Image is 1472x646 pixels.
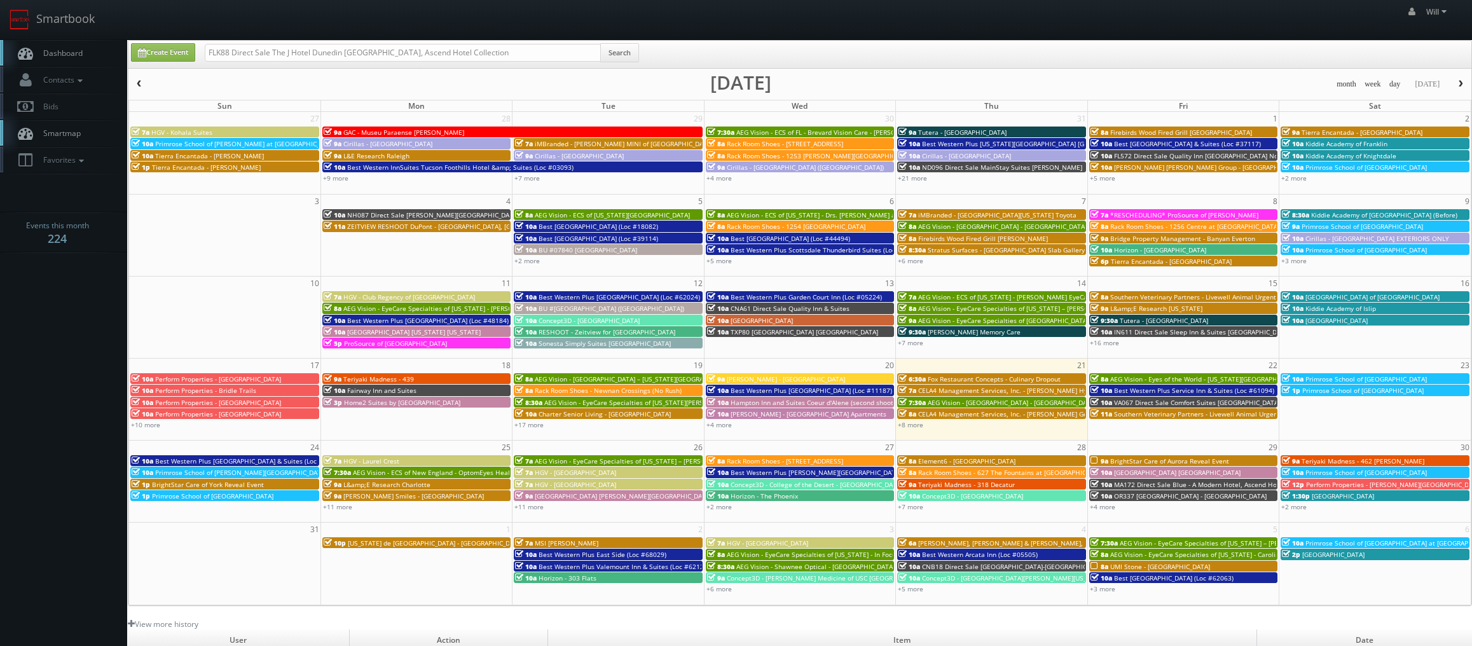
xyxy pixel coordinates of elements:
[515,304,537,313] span: 10a
[1090,468,1112,477] span: 10a
[131,420,160,429] a: +10 more
[1090,398,1112,407] span: 10a
[727,163,884,172] span: Cirillas - [GEOGRAPHIC_DATA] ([GEOGRAPHIC_DATA])
[1282,457,1300,465] span: 9a
[347,327,481,336] span: [GEOGRAPHIC_DATA] [US_STATE] [US_STATE]
[707,151,725,160] span: 8a
[918,539,1163,547] span: [PERSON_NAME], [PERSON_NAME] & [PERSON_NAME], LLC - [GEOGRAPHIC_DATA]
[918,234,1048,243] span: Firebirds Wood Fired Grill [PERSON_NAME]
[918,457,1015,465] span: Element6 - [GEOGRAPHIC_DATA]
[1332,76,1361,92] button: month
[539,292,700,301] span: Best Western Plus [GEOGRAPHIC_DATA] (Loc #62024)
[918,304,1166,313] span: AEG Vision - EyeCare Specialties of [US_STATE] – [PERSON_NAME] Family EyeCare
[898,316,916,325] span: 9a
[37,155,87,165] span: Favorites
[347,222,567,231] span: ZEITVIEW RESHOOT DuPont - [GEOGRAPHIC_DATA], [GEOGRAPHIC_DATA]
[1305,139,1387,148] span: Kiddie Academy of Franklin
[1282,234,1303,243] span: 10a
[132,163,150,172] span: 1p
[707,222,725,231] span: 8a
[898,304,916,313] span: 8a
[535,139,713,148] span: iMBranded - [PERSON_NAME] MINI of [GEOGRAPHIC_DATA]
[1114,491,1267,500] span: OR337 [GEOGRAPHIC_DATA] - [GEOGRAPHIC_DATA]
[1090,292,1108,301] span: 8a
[539,409,671,418] span: Charter Senior Living - [GEOGRAPHIC_DATA]
[707,491,729,500] span: 10a
[707,163,725,172] span: 9a
[898,491,920,500] span: 10a
[706,174,732,182] a: +4 more
[1114,139,1261,148] span: Best [GEOGRAPHIC_DATA] & Suites (Loc #37117)
[1305,234,1449,243] span: Cirillas - [GEOGRAPHIC_DATA] EXTERIORS ONLY
[535,491,712,500] span: [GEOGRAPHIC_DATA] [PERSON_NAME][GEOGRAPHIC_DATA]
[1090,128,1108,137] span: 8a
[707,375,725,383] span: 9a
[1305,245,1427,254] span: Primrose School of [GEOGRAPHIC_DATA]
[1110,304,1202,313] span: L&amp;E Research [US_STATE]
[1090,163,1112,172] span: 10a
[727,139,843,148] span: Rack Room Shoes - [STREET_ADDRESS]
[707,234,729,243] span: 10a
[731,316,793,325] span: [GEOGRAPHIC_DATA]
[324,480,341,489] span: 9a
[898,139,920,148] span: 10a
[1282,375,1303,383] span: 10a
[707,316,729,325] span: 10a
[343,457,399,465] span: HGV - Laurel Crest
[898,409,916,418] span: 8a
[707,480,729,489] span: 10a
[1114,480,1317,489] span: MA172 Direct Sale Blue - A Modern Hotel, Ascend Hotel Collection
[1305,304,1376,313] span: Kiddie Academy of Islip
[1305,151,1396,160] span: Kiddie Academy of Knightdale
[535,539,598,547] span: MSI [PERSON_NAME]
[727,222,865,231] span: Rack Room Shoes - 1254 [GEOGRAPHIC_DATA]
[1282,139,1303,148] span: 10a
[155,457,344,465] span: Best Western Plus [GEOGRAPHIC_DATA] & Suites (Loc #45093)
[324,491,341,500] span: 9a
[918,386,1104,395] span: CELA4 Management Services, Inc. - [PERSON_NAME] Hyundai
[343,304,657,313] span: AEG Vision - EyeCare Specialties of [US_STATE] - [PERSON_NAME] Eyecare Associates - [PERSON_NAME]
[707,539,725,547] span: 7a
[922,139,1181,148] span: Best Western Plus [US_STATE][GEOGRAPHIC_DATA] [GEOGRAPHIC_DATA] (Loc #37096)
[727,375,845,383] span: [PERSON_NAME] - [GEOGRAPHIC_DATA]
[1282,151,1303,160] span: 10a
[898,327,926,336] span: 9:30a
[1090,257,1109,266] span: 6p
[1282,128,1300,137] span: 9a
[898,375,926,383] span: 6:30a
[1090,480,1112,489] span: 10a
[324,222,345,231] span: 11a
[898,420,923,429] a: +8 more
[898,468,916,477] span: 8a
[1090,386,1112,395] span: 10a
[918,409,1103,418] span: CELA4 Management Services, Inc. - [PERSON_NAME] Genesis
[898,386,916,395] span: 7a
[515,386,533,395] span: 8a
[918,468,1138,477] span: Rack Room Shoes - 627 The Fountains at [GEOGRAPHIC_DATA] (No Rush)
[1090,245,1112,254] span: 10a
[155,151,264,160] span: Tierra Encantada - [PERSON_NAME]
[155,139,337,148] span: Primrose School of [PERSON_NAME] at [GEOGRAPHIC_DATA]
[539,327,675,336] span: RESHOOT - Zeitview for [GEOGRAPHIC_DATA]
[1110,375,1303,383] span: AEG Vision - Eyes of the World - [US_STATE][GEOGRAPHIC_DATA]
[132,375,153,383] span: 10a
[155,398,281,407] span: Perform Properties - [GEOGRAPHIC_DATA]
[343,128,464,137] span: GAC - Museu Paraense [PERSON_NAME]
[132,386,153,395] span: 10a
[928,327,1021,336] span: [PERSON_NAME] Memory Care
[898,256,923,265] a: +6 more
[37,101,58,112] span: Bids
[535,375,808,383] span: AEG Vision - [GEOGRAPHIC_DATA] – [US_STATE][GEOGRAPHIC_DATA]. ([GEOGRAPHIC_DATA])
[918,480,1015,489] span: Teriyaki Madness - 318 Decatur
[928,245,1085,254] span: Stratus Surfaces - [GEOGRAPHIC_DATA] Slab Gallery
[514,420,544,429] a: +17 more
[707,139,725,148] span: 8a
[151,128,212,137] span: HGV - Kohala Suites
[1114,386,1319,395] span: Best Western Plus Service Inn & Suites (Loc #61094) WHITE GLOVE
[539,304,684,313] span: BU #[GEOGRAPHIC_DATA] ([GEOGRAPHIC_DATA])
[1110,128,1252,137] span: Firebirds Wood Fired Grill [GEOGRAPHIC_DATA]
[515,539,533,547] span: 7a
[727,539,808,547] span: HGV - [GEOGRAPHIC_DATA]
[928,375,1061,383] span: Fox Restaurant Concepts - Culinary Dropout
[155,409,281,418] span: Perform Properties - [GEOGRAPHIC_DATA]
